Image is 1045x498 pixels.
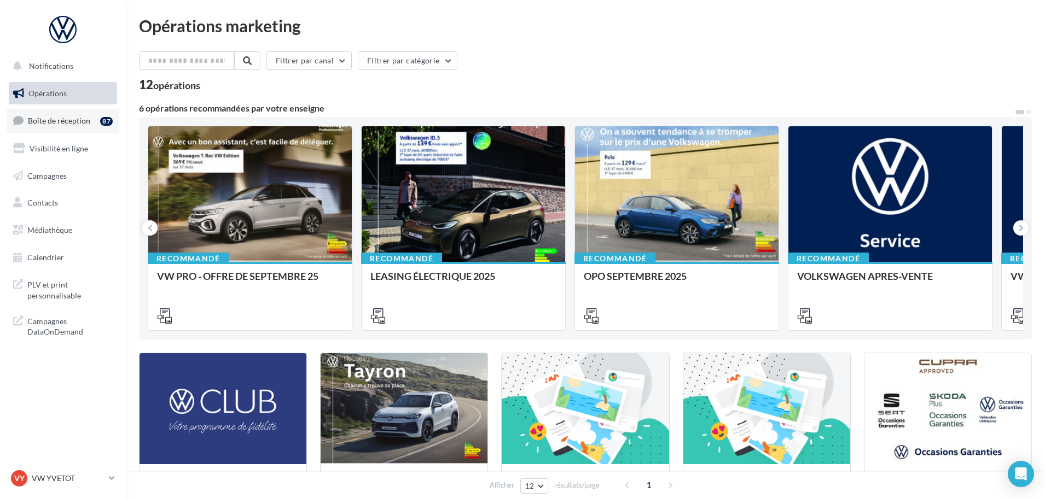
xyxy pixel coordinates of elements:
div: 87 [100,117,113,126]
a: Médiathèque [7,219,119,242]
span: Calendrier [27,253,64,262]
a: Campagnes [7,165,119,188]
div: Recommandé [788,253,869,265]
div: Recommandé [574,253,655,265]
span: Opérations [28,89,67,98]
a: PLV et print personnalisable [7,273,119,305]
a: Boîte de réception87 [7,109,119,132]
div: Recommandé [361,253,442,265]
span: VY [14,473,25,484]
div: VW PRO - OFFRE DE SEPTEMBRE 25 [157,271,343,292]
div: 12 [139,79,200,91]
span: Visibilité en ligne [30,144,88,153]
button: Filtrer par catégorie [358,51,457,70]
a: VY VW YVETOT [9,468,117,489]
div: opérations [153,80,200,90]
span: Campagnes [27,171,67,180]
div: 6 opérations recommandées par votre enseigne [139,104,1014,113]
button: 12 [520,478,548,494]
button: Notifications [7,55,115,78]
span: PLV et print personnalisable [27,277,113,301]
div: LEASING ÉLECTRIQUE 2025 [370,271,556,292]
div: VOLKSWAGEN APRES-VENTE [797,271,983,292]
span: Médiathèque [27,225,72,235]
a: Contacts [7,191,119,214]
span: 1 [640,476,658,494]
span: 12 [525,482,535,490]
button: Filtrer par canal [266,51,352,70]
span: résultats/page [554,480,600,490]
a: Opérations [7,82,119,105]
span: Notifications [29,61,73,71]
a: Campagnes DataOnDemand [7,309,119,342]
span: Contacts [27,198,58,207]
p: VW YVETOT [32,473,104,484]
div: Recommandé [148,253,229,265]
a: Calendrier [7,246,119,269]
span: Boîte de réception [28,116,90,125]
span: Campagnes DataOnDemand [27,314,113,337]
span: Afficher [490,480,514,490]
div: Open Intercom Messenger [1008,461,1034,487]
div: Opérations marketing [139,17,1032,34]
a: Visibilité en ligne [7,137,119,160]
div: OPO SEPTEMBRE 2025 [584,271,770,292]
